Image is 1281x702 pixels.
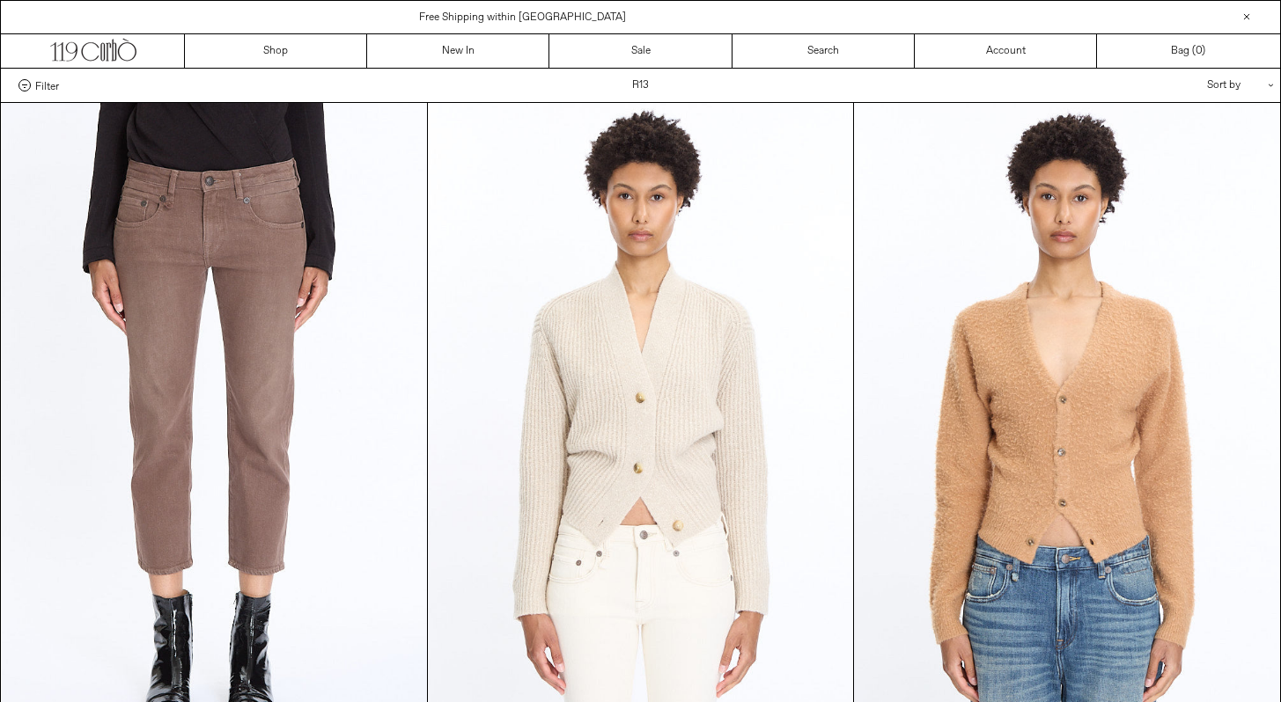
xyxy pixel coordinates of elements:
[1196,43,1205,59] span: )
[185,34,367,68] a: Shop
[1104,69,1263,102] div: Sort by
[915,34,1097,68] a: Account
[549,34,732,68] a: Sale
[35,79,59,91] span: Filter
[367,34,549,68] a: New In
[733,34,915,68] a: Search
[1196,44,1202,58] span: 0
[419,11,626,25] a: Free Shipping within [GEOGRAPHIC_DATA]
[1097,34,1279,68] a: Bag ()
